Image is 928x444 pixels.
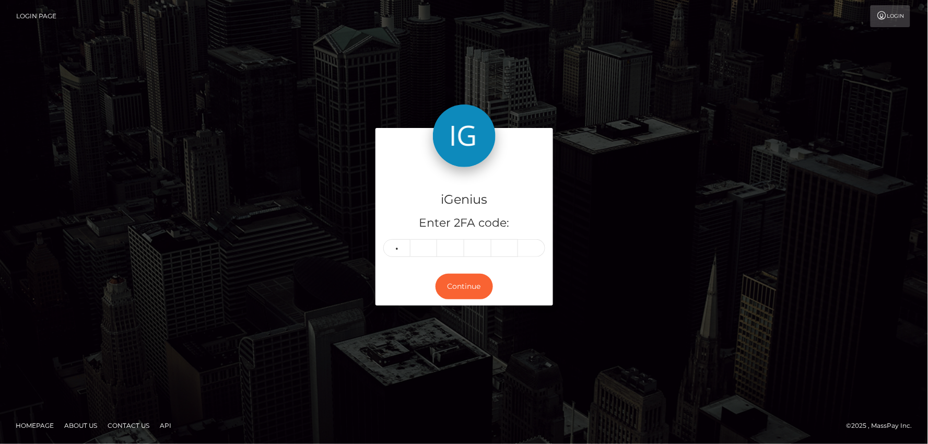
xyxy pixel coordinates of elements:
a: About Us [60,417,101,434]
button: Continue [436,274,493,299]
a: Login [871,5,910,27]
img: iGenius [433,104,496,167]
a: Homepage [11,417,58,434]
a: Contact Us [103,417,154,434]
a: API [156,417,175,434]
div: © 2025 , MassPay Inc. [847,420,920,431]
h5: Enter 2FA code: [383,215,545,231]
a: Login Page [16,5,56,27]
h4: iGenius [383,191,545,209]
